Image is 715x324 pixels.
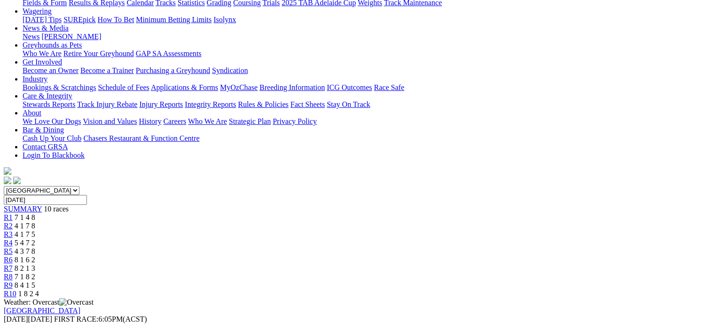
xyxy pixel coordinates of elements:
[4,213,13,221] a: R1
[136,66,210,74] a: Purchasing a Greyhound
[4,281,13,289] a: R9
[4,167,11,175] img: logo-grsa-white.png
[185,100,236,108] a: Integrity Reports
[63,16,95,24] a: SUREpick
[136,16,212,24] a: Minimum Betting Limits
[23,117,711,126] div: About
[23,143,68,151] a: Contact GRSA
[23,41,82,49] a: Greyhounds as Pets
[23,16,711,24] div: Wagering
[77,100,137,108] a: Track Injury Rebate
[4,290,16,298] a: R10
[15,264,35,272] span: 8 2 1 3
[4,230,13,238] a: R3
[4,315,52,323] span: [DATE]
[23,100,711,109] div: Care & Integrity
[15,256,35,264] span: 8 1 6 2
[13,177,21,184] img: twitter.svg
[54,315,98,323] span: FIRST RACE:
[23,32,39,40] a: News
[23,32,711,41] div: News & Media
[23,92,72,100] a: Care & Integrity
[273,117,317,125] a: Privacy Policy
[18,290,39,298] span: 1 8 2 4
[238,100,289,108] a: Rules & Policies
[220,83,258,91] a: MyOzChase
[4,195,87,205] input: Select date
[23,66,711,75] div: Get Involved
[188,117,227,125] a: Who We Are
[4,177,11,184] img: facebook.svg
[327,100,370,108] a: Stay On Track
[4,307,80,315] a: [GEOGRAPHIC_DATA]
[15,239,35,247] span: 5 4 7 2
[4,264,13,272] a: R7
[80,66,134,74] a: Become a Trainer
[23,83,96,91] a: Bookings & Scratchings
[15,273,35,281] span: 7 1 8 2
[23,83,711,92] div: Industry
[23,49,711,58] div: Greyhounds as Pets
[374,83,404,91] a: Race Safe
[229,117,271,125] a: Strategic Plan
[41,32,101,40] a: [PERSON_NAME]
[4,247,13,255] a: R5
[23,134,711,143] div: Bar & Dining
[59,298,94,307] img: Overcast
[23,109,41,117] a: About
[44,205,69,213] span: 10 races
[23,49,62,57] a: Who We Are
[23,117,81,125] a: We Love Our Dogs
[212,66,248,74] a: Syndication
[213,16,236,24] a: Isolynx
[23,126,64,134] a: Bar & Dining
[83,117,137,125] a: Vision and Values
[15,213,35,221] span: 7 1 4 8
[4,222,13,230] a: R2
[151,83,218,91] a: Applications & Forms
[4,256,13,264] a: R6
[23,134,81,142] a: Cash Up Your Club
[23,24,69,32] a: News & Media
[54,315,147,323] span: 6:05PM(ACST)
[15,247,35,255] span: 4 3 7 8
[4,273,13,281] a: R8
[15,281,35,289] span: 8 4 1 5
[136,49,202,57] a: GAP SA Assessments
[4,239,13,247] a: R4
[23,7,52,15] a: Wagering
[139,117,161,125] a: History
[259,83,325,91] a: Breeding Information
[63,49,134,57] a: Retire Your Greyhound
[23,151,85,159] a: Login To Blackbook
[23,58,62,66] a: Get Involved
[327,83,372,91] a: ICG Outcomes
[139,100,183,108] a: Injury Reports
[98,16,134,24] a: How To Bet
[15,230,35,238] span: 4 1 7 5
[4,298,94,306] span: Weather: Overcast
[23,16,62,24] a: [DATE] Tips
[15,222,35,230] span: 4 1 7 8
[23,75,47,83] a: Industry
[291,100,325,108] a: Fact Sheets
[23,100,75,108] a: Stewards Reports
[23,66,79,74] a: Become an Owner
[4,205,42,213] a: SUMMARY
[98,83,149,91] a: Schedule of Fees
[163,117,186,125] a: Careers
[4,315,28,323] span: [DATE]
[83,134,199,142] a: Chasers Restaurant & Function Centre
